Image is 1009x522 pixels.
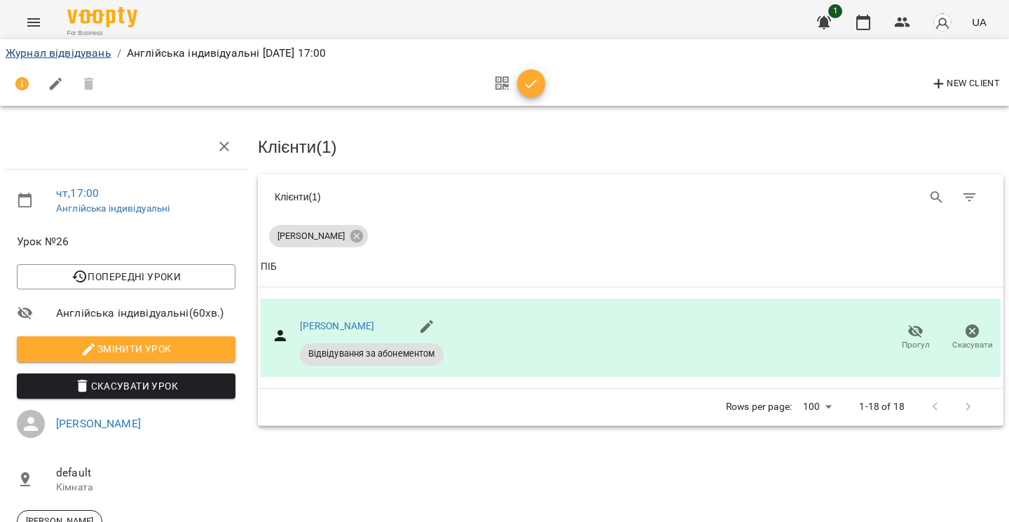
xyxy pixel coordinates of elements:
span: Змінити урок [28,341,224,357]
div: Table Toolbar [258,174,1003,219]
div: Клієнти ( 1 ) [275,190,620,204]
span: [PERSON_NAME] [269,230,353,242]
button: Menu [17,6,50,39]
span: 1 [828,4,842,18]
span: Скасувати [952,339,993,351]
span: Скасувати Урок [28,378,224,394]
li: / [117,45,121,62]
a: чт , 17:00 [56,186,99,200]
span: New Client [931,76,1000,92]
div: [PERSON_NAME] [269,225,368,247]
a: [PERSON_NAME] [56,417,141,430]
button: New Client [927,73,1003,95]
p: Rows per page: [726,400,792,414]
span: default [56,465,235,481]
button: Скасувати Урок [17,373,235,399]
a: [PERSON_NAME] [300,320,375,331]
button: Прогул [887,318,944,357]
div: 100 [797,397,837,417]
nav: breadcrumb [6,45,1003,62]
span: ПІБ [261,259,1001,275]
span: Англійська індивідуальні ( 60 хв. ) [56,305,235,322]
p: Кімната [56,481,235,495]
span: Урок №26 [17,233,235,250]
img: avatar_s.png [933,13,952,32]
div: Sort [261,259,277,275]
a: Англійська індивідуальні [56,202,170,214]
button: Змінити урок [17,336,235,362]
button: Попередні уроки [17,264,235,289]
span: Прогул [902,339,930,351]
span: For Business [67,29,137,38]
span: Відвідування за абонементом [300,348,444,360]
button: Фільтр [953,181,987,214]
img: Voopty Logo [67,7,137,27]
span: Попередні уроки [28,268,224,285]
a: Журнал відвідувань [6,46,111,60]
p: 1-18 of 18 [859,400,904,414]
span: UA [972,15,987,29]
button: UA [966,9,992,35]
button: Скасувати [944,318,1001,357]
button: Search [920,181,954,214]
div: ПІБ [261,259,277,275]
p: Англійська індивідуальні [DATE] 17:00 [127,45,326,62]
h3: Клієнти ( 1 ) [258,138,1003,156]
